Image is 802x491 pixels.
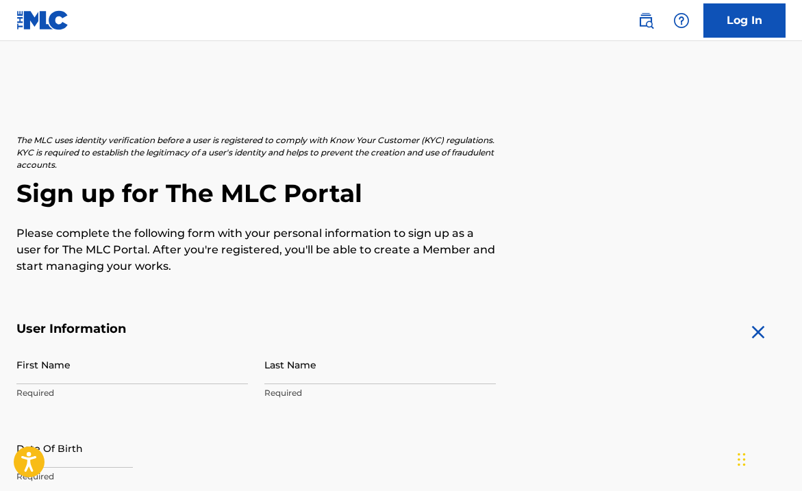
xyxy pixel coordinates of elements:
iframe: Chat Widget [734,425,802,491]
p: Required [264,387,496,399]
a: Log In [703,3,786,38]
div: Drag [738,439,746,480]
img: search [638,12,654,29]
p: Required [16,470,248,483]
p: Please complete the following form with your personal information to sign up as a user for The ML... [16,225,496,275]
h5: User Information [16,321,496,337]
img: close [747,321,769,343]
p: The MLC uses identity verification before a user is registered to comply with Know Your Customer ... [16,134,496,171]
img: MLC Logo [16,10,69,30]
p: Required [16,387,248,399]
a: Public Search [632,7,660,34]
h2: Sign up for The MLC Portal [16,178,786,209]
img: help [673,12,690,29]
div: Help [668,7,695,34]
